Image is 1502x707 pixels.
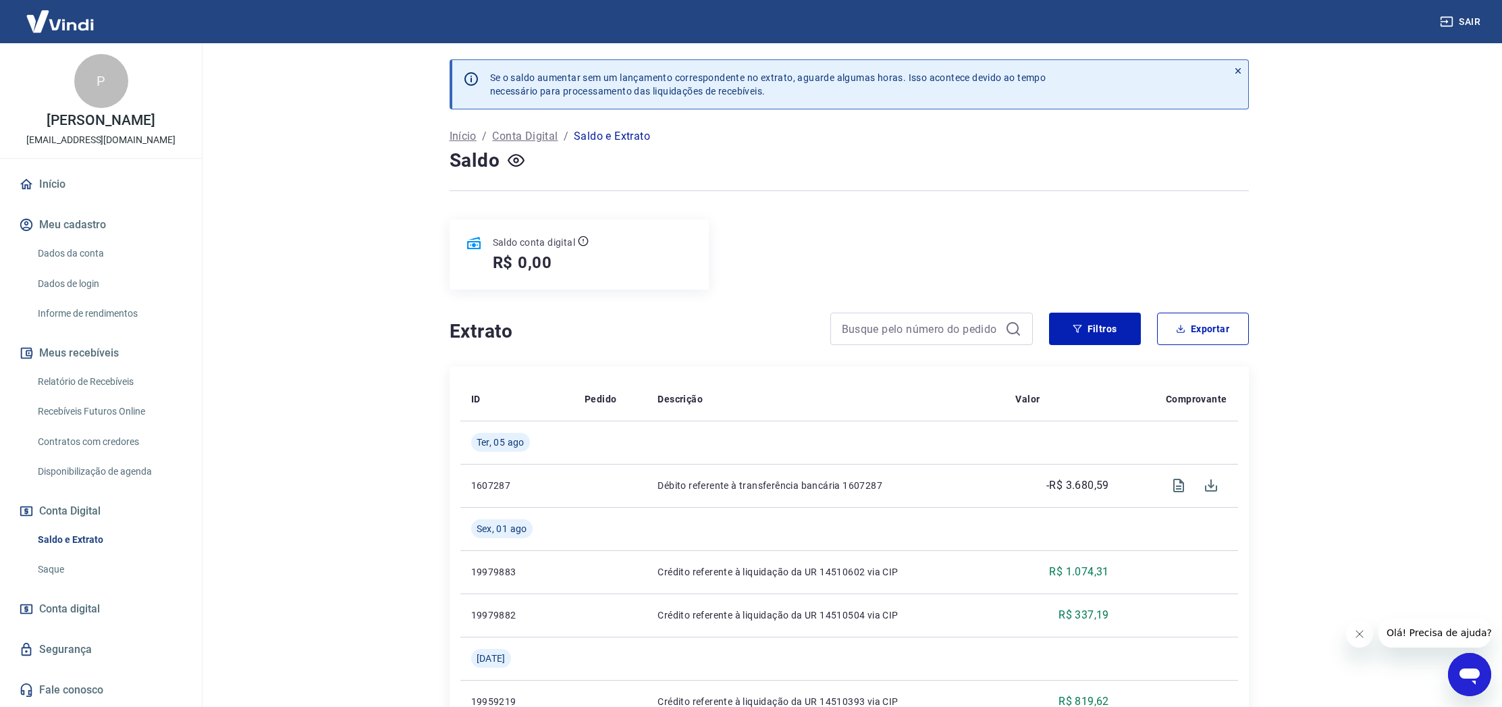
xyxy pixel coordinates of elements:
[1046,477,1109,494] p: -R$ 3.680,59
[32,368,186,396] a: Relatório de Recebíveis
[16,635,186,664] a: Segurança
[32,428,186,456] a: Contratos com credores
[8,9,113,20] span: Olá! Precisa de ajuda?
[1378,618,1491,648] iframe: Mensagem da empresa
[585,392,616,406] p: Pedido
[471,565,563,579] p: 19979883
[658,565,994,579] p: Crédito referente à liquidação da UR 14510602 via CIP
[658,479,994,492] p: Débito referente à transferência bancária 1607287
[564,128,568,145] p: /
[477,652,506,665] span: [DATE]
[450,128,477,145] a: Início
[482,128,487,145] p: /
[1195,469,1227,502] span: Download
[32,458,186,486] a: Disponibilização de agenda
[26,133,176,147] p: [EMAIL_ADDRESS][DOMAIN_NAME]
[16,496,186,526] button: Conta Digital
[16,675,186,705] a: Fale conosco
[471,608,563,622] p: 19979882
[1448,653,1491,696] iframe: Botão para abrir a janela de mensagens
[32,240,186,267] a: Dados da conta
[471,392,481,406] p: ID
[1058,607,1109,623] p: R$ 337,19
[16,594,186,624] a: Conta digital
[492,128,558,145] a: Conta Digital
[1162,469,1195,502] span: Visualizar
[1166,392,1227,406] p: Comprovante
[1015,392,1040,406] p: Valor
[471,479,563,492] p: 1607287
[47,113,155,128] p: [PERSON_NAME]
[450,147,500,174] h4: Saldo
[493,252,553,273] h5: R$ 0,00
[32,556,186,583] a: Saque
[658,392,703,406] p: Descrição
[39,600,100,619] span: Conta digital
[1049,313,1141,345] button: Filtros
[16,338,186,368] button: Meus recebíveis
[477,522,527,535] span: Sex, 01 ago
[1346,621,1373,648] iframe: Fechar mensagem
[842,319,1000,339] input: Busque pelo número do pedido
[574,128,650,145] p: Saldo e Extrato
[32,526,186,554] a: Saldo e Extrato
[16,1,104,42] img: Vindi
[1437,9,1486,34] button: Sair
[16,210,186,240] button: Meu cadastro
[1157,313,1249,345] button: Exportar
[32,300,186,328] a: Informe de rendimentos
[658,608,994,622] p: Crédito referente à liquidação da UR 14510504 via CIP
[32,270,186,298] a: Dados de login
[32,398,186,425] a: Recebíveis Futuros Online
[490,71,1046,98] p: Se o saldo aumentar sem um lançamento correspondente no extrato, aguarde algumas horas. Isso acon...
[1049,564,1108,580] p: R$ 1.074,31
[450,318,814,345] h4: Extrato
[74,54,128,108] div: P
[477,436,525,449] span: Ter, 05 ago
[16,169,186,199] a: Início
[493,236,576,249] p: Saldo conta digital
